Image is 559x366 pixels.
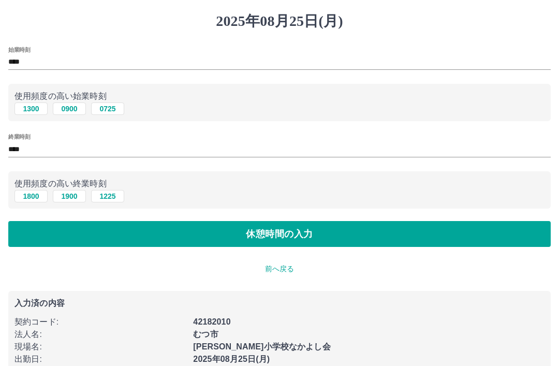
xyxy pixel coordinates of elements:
p: 現場名 : [14,341,187,354]
p: 前へ戻る [8,264,551,275]
button: 1800 [14,191,48,203]
p: 法人名 : [14,329,187,341]
p: 出勤日 : [14,354,187,366]
p: 使用頻度の高い始業時刻 [14,91,545,103]
button: 休憩時間の入力 [8,222,551,247]
h1: 2025年08月25日(月) [8,13,551,31]
b: 2025年08月25日(月) [193,355,270,364]
button: 0900 [53,103,86,115]
button: 1900 [53,191,86,203]
button: 1225 [91,191,124,203]
label: 始業時刻 [8,46,30,54]
b: [PERSON_NAME]小学校なかよし会 [193,343,330,352]
button: 1300 [14,103,48,115]
p: 入力済の内容 [14,300,545,308]
label: 終業時刻 [8,134,30,141]
b: 42182010 [193,318,230,327]
p: 契約コード : [14,316,187,329]
button: 0725 [91,103,124,115]
p: 使用頻度の高い終業時刻 [14,178,545,191]
b: むつ市 [193,330,218,339]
